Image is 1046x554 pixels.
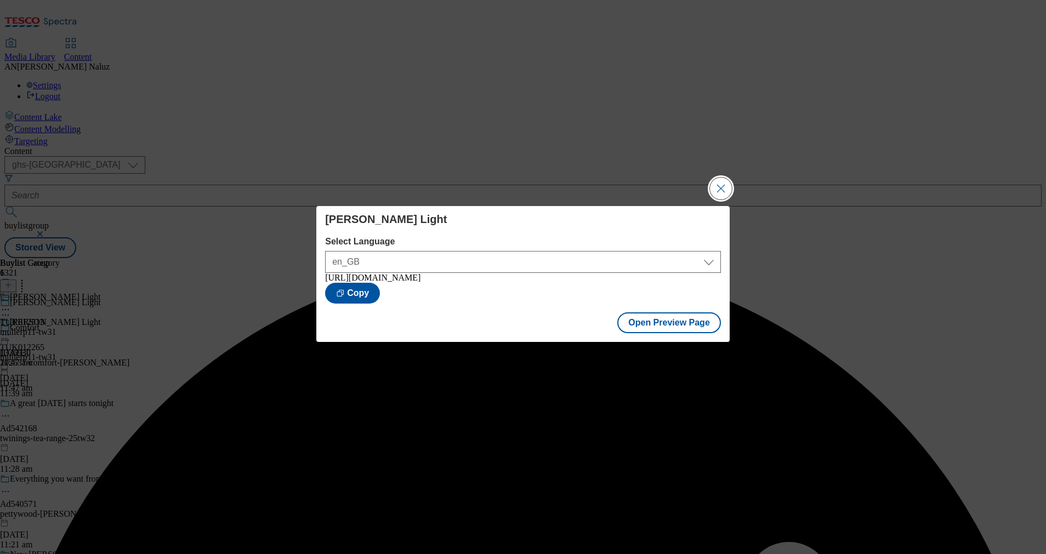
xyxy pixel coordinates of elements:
[325,237,721,247] label: Select Language
[316,206,730,342] div: Modal
[617,312,721,333] button: Open Preview Page
[325,283,380,304] button: Copy
[325,273,721,283] div: [URL][DOMAIN_NAME]
[325,213,721,226] h4: [PERSON_NAME] Light
[710,178,732,199] button: Close Modal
